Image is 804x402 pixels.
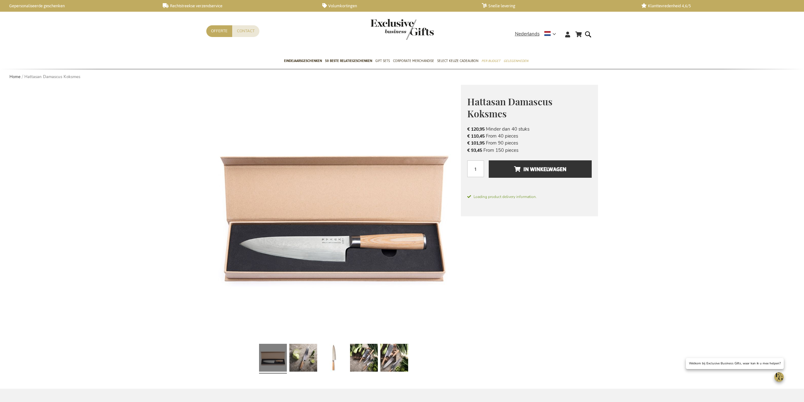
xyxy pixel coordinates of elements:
[467,160,484,177] input: Aantal
[467,126,592,133] li: Minder dan 40 stuks
[9,74,21,80] a: Home
[371,19,434,40] img: Exclusive Business gifts logo
[259,341,287,376] a: Beer Apéro Gift Box
[320,341,348,376] a: Hattasan Damascus Koksmes
[467,147,592,154] li: From 150 pieces
[375,58,390,64] span: Gift Sets
[467,147,482,153] span: € 93,45
[289,341,317,376] a: Hattasan Damascus Koksmes
[371,19,402,40] a: store logo
[232,25,259,37] a: Contact
[380,341,408,376] a: Hattasan Santuko Mes
[641,3,791,9] a: Klanttevredenheid 4,6/5
[467,95,553,120] span: Hattasan Damascus Koksmes
[467,126,485,132] span: € 120,95
[467,140,485,146] span: € 101,95
[514,164,566,174] span: In Winkelwagen
[467,194,592,200] span: Loading product delivery information.
[163,3,312,9] a: Rechtstreekse verzendservice
[3,3,153,9] a: Gepersonaliseerde geschenken
[206,25,232,37] a: Offerte
[206,85,461,340] img: Beer Apéro Gift Box
[467,139,592,146] li: From 90 pieces
[515,30,560,38] div: Nederlands
[350,341,378,376] a: Hattasan Santuko Mes
[489,160,591,178] button: In Winkelwagen
[467,133,485,139] span: € 110,45
[504,58,528,64] span: Gelegenheden
[481,58,500,64] span: Per Budget
[325,58,372,64] span: 50 beste relatiegeschenken
[515,30,540,38] span: Nederlands
[322,3,472,9] a: Volumkortingen
[24,74,80,80] strong: Hattasan Damascus Koksmes
[393,58,434,64] span: Corporate Merchandise
[482,3,631,9] a: Snelle levering
[467,133,592,139] li: From 40 pieces
[284,58,322,64] span: Eindejaarsgeschenken
[437,58,478,64] span: Select Keuze Cadeaubon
